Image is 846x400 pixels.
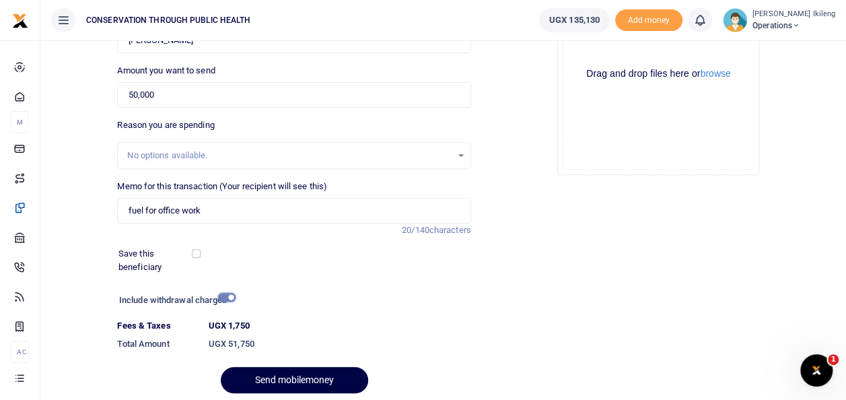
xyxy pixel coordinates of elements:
[700,69,730,78] button: browse
[615,9,682,32] span: Add money
[752,20,835,32] span: Operations
[402,225,429,235] span: 20/140
[117,180,327,193] label: Memo for this transaction (Your recipient will see this)
[118,247,194,273] label: Save this beneficiary
[117,82,470,108] input: UGX
[11,341,29,363] li: Ac
[723,8,747,32] img: profile-user
[209,319,250,333] label: UGX 1,750
[221,367,368,393] button: Send mobilemoney
[117,119,214,132] label: Reason you are spending
[429,225,471,235] span: characters
[119,295,230,306] h6: Include withdrawal charges
[723,8,835,32] a: profile-user [PERSON_NAME] Ikileng Operations
[12,13,28,29] img: logo-small
[828,354,839,365] span: 1
[117,64,215,77] label: Amount you want to send
[81,14,256,26] span: CONSERVATION THROUGH PUBLIC HEALTH
[12,15,28,25] a: logo-small logo-large logo-large
[11,111,29,133] li: M
[534,8,615,32] li: Wallet ballance
[127,149,451,162] div: No options available.
[563,67,753,80] div: Drag and drop files here or
[800,354,833,387] iframe: Intercom live chat
[752,9,835,20] small: [PERSON_NAME] Ikileng
[112,319,203,333] dt: Fees & Taxes
[549,13,600,27] span: UGX 135,130
[539,8,610,32] a: UGX 135,130
[117,198,470,224] input: Enter extra information
[615,9,682,32] li: Toup your wallet
[209,339,471,349] h6: UGX 51,750
[615,14,682,24] a: Add money
[117,339,197,349] h6: Total Amount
